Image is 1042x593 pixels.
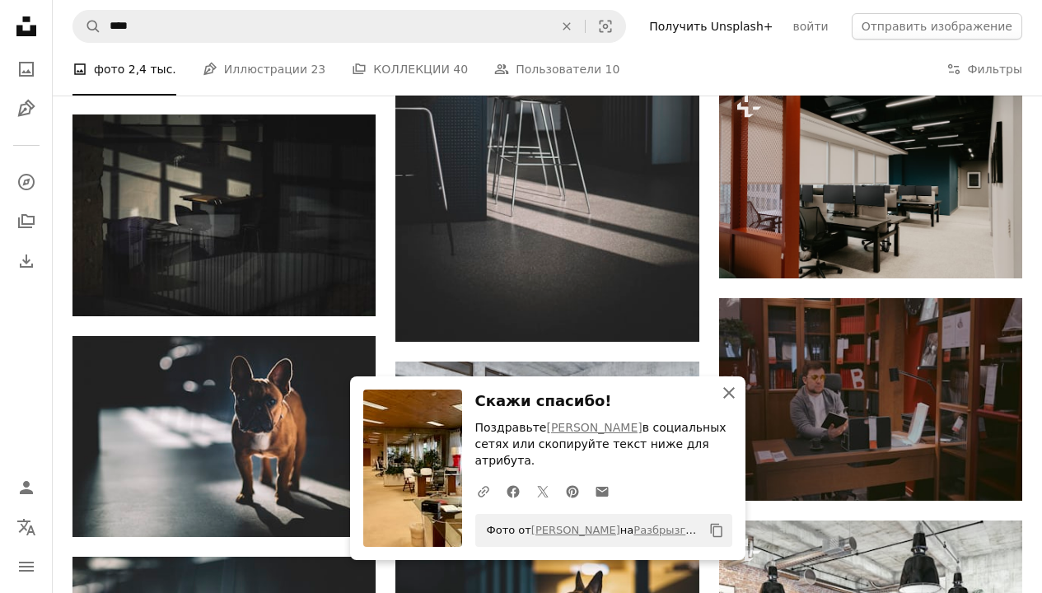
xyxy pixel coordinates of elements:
[549,11,585,42] button: ясно
[479,517,703,544] span: Фото от на
[719,170,1022,184] a: пустой офис со столами и стульями
[633,524,717,536] a: Разбрызгивать
[352,43,468,96] a: КОЛЛЕКЦИИ 40
[528,474,558,507] a: Поделиться в Twitter
[10,471,43,504] a: Войти / Зарегистрироваться
[10,166,43,198] a: УЗНАТЬ
[10,205,43,238] a: КОЛЛЕКЦИИ
[946,43,1022,96] button: Фильтры
[10,92,43,125] a: Иллюстрации
[10,511,43,544] button: язык
[498,474,528,507] a: Поделиться в Facebook
[852,13,1022,40] button: Отправить изображение
[783,13,839,40] a: войти
[546,421,642,434] a: [PERSON_NAME]
[72,336,376,538] img: коричнево-белая короткошерстная собака на серой бетонной дороге в дневное время
[475,420,732,469] p: Поздравьте в социальных сетях или скопируйте текст ниже для атрибута.
[586,11,625,42] button: Визуальный поиск
[475,390,732,413] h3: Скажи спасибо!
[719,298,1022,501] img: мужчина в сером свитере сидит рядом с коричневым деревянным столом
[72,10,626,43] form: Найти визуальные эффекты по всему сайту
[719,392,1022,407] a: мужчина в сером свитере сидит рядом с коричневым деревянным столом
[72,208,376,222] a: черная металлическая клетка для домашних животных возле окна
[10,550,43,583] button: меню
[10,245,43,278] a: История загрузки
[587,474,617,507] a: Поделиться по электронной почте
[10,53,43,86] a: фото
[311,60,325,78] span: 23
[453,60,468,78] span: 40
[395,362,699,527] img: современный интерьер офиса в стиле лофт. Концепция дизайна 3D-рендеринга
[719,77,1022,278] img: пустой офис со столами и стульями
[395,106,699,121] a: черное кожаное мягкое сиденье рядом с черным кожаным креслом
[72,114,376,316] img: черная металлическая клетка для домашних животных возле окна
[639,13,783,40] a: Получить Unsplash+
[558,474,587,507] a: Поделиться на Pinterest
[203,43,325,96] a: Иллюстрации 23
[531,524,620,536] a: [PERSON_NAME]
[72,429,376,444] a: коричнево-белая короткошерстная собака на серой бетонной дороге в дневное время
[605,60,620,78] span: 10
[494,43,619,96] a: Пользователи 10
[10,10,43,46] a: Главная — Unsplash
[73,11,101,42] button: Поиск Unsplash
[703,516,731,544] button: Скопировать в буфер обмена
